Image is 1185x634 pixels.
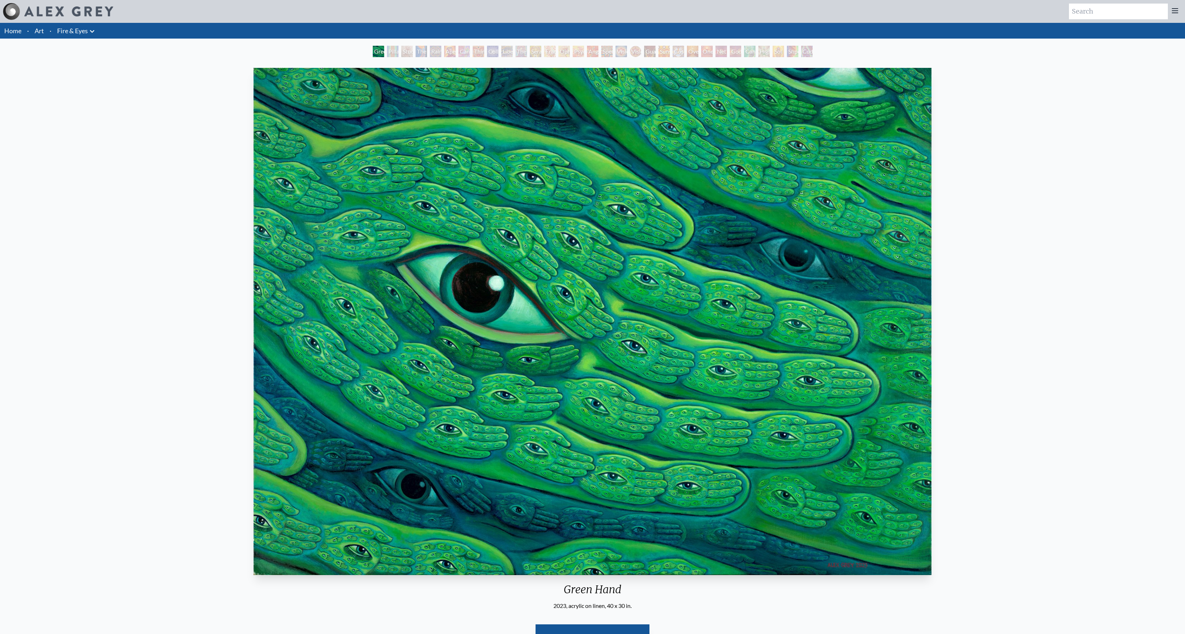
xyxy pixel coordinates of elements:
input: Search [1069,4,1168,19]
div: Cannafist [744,46,755,57]
div: Collective Vision [487,46,498,57]
div: Guardian of Infinite Vision [644,46,656,57]
div: Green Hand [373,46,384,57]
div: Aperture [444,46,456,57]
div: Vision Crystal [616,46,627,57]
div: Oversoul [687,46,698,57]
div: Godself [730,46,741,57]
div: Ophanic Eyelash [558,46,570,57]
div: Psychomicrograph of a Fractal Paisley Cherub Feather Tip [573,46,584,57]
li: · [47,23,54,39]
div: Study for the Great Turn [401,46,413,57]
div: Cosmic Elf [673,46,684,57]
a: Home [4,27,21,35]
div: Fractal Eyes [544,46,556,57]
div: Rainbow Eye Ripple [430,46,441,57]
div: The Seer [516,46,527,57]
div: 2023, acrylic on linen, 40 x 30 in. [251,601,934,610]
div: Sol Invictus [773,46,784,57]
div: Shpongled [787,46,798,57]
div: Angel Skin [587,46,598,57]
img: Green-Hand-2023-Alex-Grey-watermarked.jpg [253,68,931,575]
div: Third Eye Tears of Joy [473,46,484,57]
div: Seraphic Transport Docking on the Third Eye [530,46,541,57]
a: Fire & Eyes [57,26,88,36]
div: One [701,46,713,57]
div: Higher Vision [758,46,770,57]
div: The Torch [416,46,427,57]
li: · [24,23,32,39]
div: Pillar of Awareness [387,46,398,57]
div: Net of Being [715,46,727,57]
div: Vision Crystal Tondo [630,46,641,57]
div: Spectral Lotus [601,46,613,57]
div: Liberation Through Seeing [501,46,513,57]
div: Cannabis Sutra [458,46,470,57]
div: Sunyata [658,46,670,57]
a: Art [35,26,44,36]
div: Green Hand [251,583,934,601]
div: Cuddle [801,46,813,57]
